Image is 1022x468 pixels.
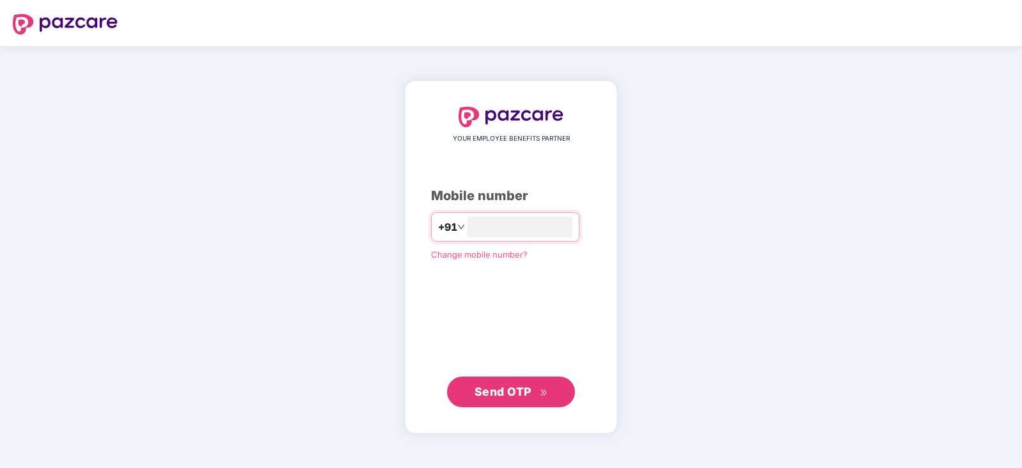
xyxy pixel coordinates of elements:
[438,219,457,235] span: +91
[447,377,575,407] button: Send OTPdouble-right
[431,249,528,260] a: Change mobile number?
[459,107,563,127] img: logo
[13,14,118,35] img: logo
[457,223,465,231] span: down
[453,134,570,144] span: YOUR EMPLOYEE BENEFITS PARTNER
[431,186,591,206] div: Mobile number
[475,385,531,398] span: Send OTP
[540,389,548,397] span: double-right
